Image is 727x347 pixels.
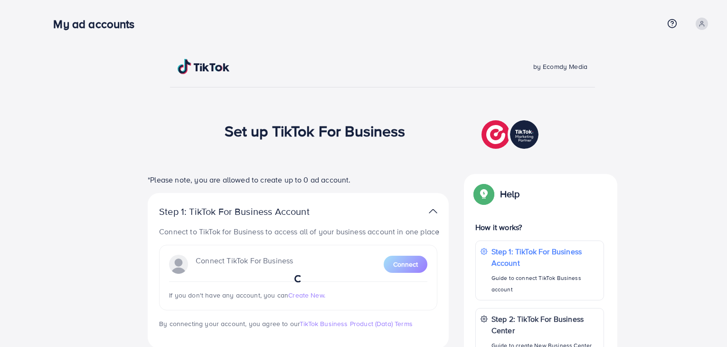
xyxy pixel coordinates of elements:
h3: My ad accounts [53,17,142,31]
img: TikTok partner [429,204,437,218]
img: Popup guide [475,185,492,202]
p: Step 1: TikTok For Business Account [159,206,340,217]
p: Step 2: TikTok For Business Center [491,313,599,336]
p: *Please note, you are allowed to create up to 0 ad account. [148,174,449,185]
span: by Ecomdy Media [533,62,587,71]
p: How it works? [475,222,604,233]
p: Guide to connect TikTok Business account [491,272,599,295]
p: Help [500,188,520,200]
p: Step 1: TikTok For Business Account [491,246,599,269]
img: TikTok partner [482,118,541,151]
img: TikTok [178,59,230,74]
h1: Set up TikTok For Business [225,122,406,140]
